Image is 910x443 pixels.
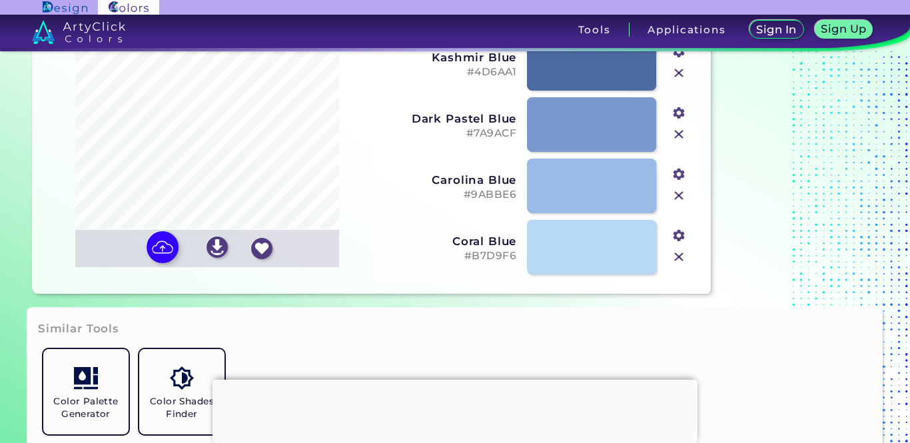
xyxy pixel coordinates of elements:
[759,25,795,35] h5: Sign In
[380,66,516,79] h5: #4D6AA1
[145,395,219,420] h5: Color Shades Finder
[578,25,611,35] h3: Tools
[134,344,230,440] a: Color Shades Finder
[74,366,97,390] img: icon_col_pal_col.svg
[380,189,516,201] h5: #9ABBE6
[147,231,179,263] img: icon picture
[207,236,228,258] img: icon_download_white.svg
[817,21,870,38] a: Sign Up
[38,344,134,440] a: Color Palette Generator
[670,65,687,82] img: icon_close.svg
[32,20,126,44] img: logo_artyclick_colors_white.svg
[251,238,272,259] img: icon_favourite_white.svg
[823,24,865,34] h5: Sign Up
[49,395,123,420] h5: Color Palette Generator
[670,248,687,266] img: icon_close.svg
[670,187,687,205] img: icon_close.svg
[380,234,516,248] h3: Coral Blue
[43,1,87,14] img: ArtyClick Design logo
[213,380,697,440] iframe: Advertisement
[648,25,725,35] h3: Applications
[380,250,516,262] h5: #B7D9F6
[380,173,516,187] h3: Carolina Blue
[380,127,516,140] h5: #7A9ACF
[670,126,687,143] img: icon_close.svg
[170,366,193,390] img: icon_color_shades.svg
[380,51,516,64] h3: Kashmir Blue
[380,112,516,125] h3: Dark Pastel Blue
[752,21,801,38] a: Sign In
